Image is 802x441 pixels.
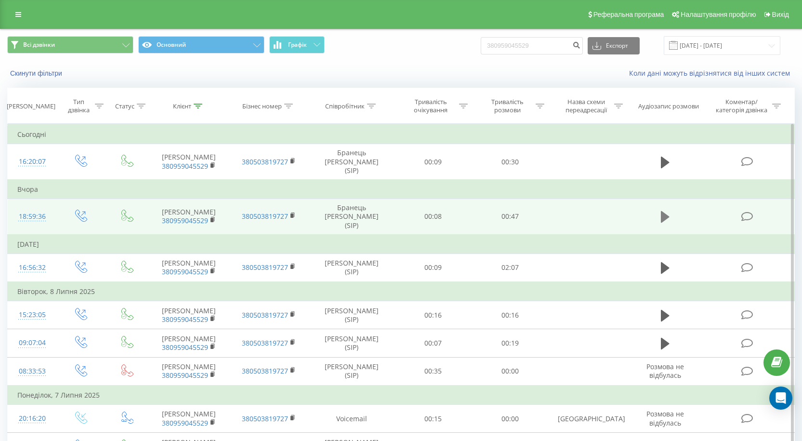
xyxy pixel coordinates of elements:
[17,152,47,171] div: 16:20:07
[394,329,472,357] td: 00:07
[138,36,264,53] button: Основний
[7,102,55,110] div: [PERSON_NAME]
[23,41,55,49] span: Всі дзвінки
[149,329,229,357] td: [PERSON_NAME]
[17,207,47,226] div: 18:59:36
[162,267,208,276] a: 380959045529
[17,334,47,352] div: 09:07:04
[149,254,229,282] td: [PERSON_NAME]
[162,343,208,352] a: 380959045529
[394,301,472,329] td: 00:16
[288,41,307,48] span: Графік
[713,98,770,114] div: Коментар/категорія дзвінка
[309,254,395,282] td: [PERSON_NAME] (SIP)
[242,157,288,166] a: 380503819727
[548,405,628,433] td: [GEOGRAPHIC_DATA]
[588,37,640,54] button: Експорт
[173,102,191,110] div: Клієнт
[772,11,789,18] span: Вихід
[242,338,288,347] a: 380503819727
[593,11,664,18] span: Реферальна програма
[472,405,549,433] td: 00:00
[17,362,47,381] div: 08:33:53
[149,199,229,235] td: [PERSON_NAME]
[394,357,472,386] td: 00:35
[8,386,795,405] td: Понеділок, 7 Липня 2025
[309,405,395,433] td: Voicemail
[17,306,47,324] div: 15:23:05
[149,405,229,433] td: [PERSON_NAME]
[472,144,549,180] td: 00:30
[242,212,288,221] a: 380503819727
[472,254,549,282] td: 02:07
[8,125,795,144] td: Сьогодні
[394,144,472,180] td: 00:09
[482,98,533,114] div: Тривалість розмови
[560,98,612,114] div: Назва схеми переадресації
[629,68,795,78] a: Коли дані можуть відрізнятися вiд інших систем
[472,199,549,235] td: 00:47
[17,409,47,428] div: 20:16:20
[472,301,549,329] td: 00:16
[8,235,795,254] td: [DATE]
[646,409,684,427] span: Розмова не відбулась
[242,263,288,272] a: 380503819727
[309,199,395,235] td: Бранець [PERSON_NAME] (SIP)
[149,357,229,386] td: [PERSON_NAME]
[115,102,134,110] div: Статус
[8,282,795,301] td: Вівторок, 8 Липня 2025
[149,144,229,180] td: [PERSON_NAME]
[325,102,365,110] div: Співробітник
[242,310,288,320] a: 380503819727
[242,414,288,423] a: 380503819727
[7,36,133,53] button: Всі дзвінки
[769,387,792,410] div: Open Intercom Messenger
[8,180,795,199] td: Вчора
[309,144,395,180] td: Бранець [PERSON_NAME] (SIP)
[309,357,395,386] td: [PERSON_NAME] (SIP)
[149,301,229,329] td: [PERSON_NAME]
[162,315,208,324] a: 380959045529
[309,301,395,329] td: [PERSON_NAME] (SIP)
[269,36,325,53] button: Графік
[162,371,208,380] a: 380959045529
[162,216,208,225] a: 380959045529
[638,102,699,110] div: Аудіозапис розмови
[242,102,282,110] div: Бізнес номер
[646,362,684,380] span: Розмова не відбулась
[242,366,288,375] a: 380503819727
[162,418,208,428] a: 380959045529
[394,199,472,235] td: 00:08
[65,98,92,114] div: Тип дзвінка
[394,254,472,282] td: 00:09
[472,329,549,357] td: 00:19
[394,405,472,433] td: 00:15
[481,37,583,54] input: Пошук за номером
[162,161,208,171] a: 380959045529
[309,329,395,357] td: [PERSON_NAME] (SIP)
[681,11,756,18] span: Налаштування профілю
[472,357,549,386] td: 00:00
[17,258,47,277] div: 16:56:32
[405,98,457,114] div: Тривалість очікування
[7,69,67,78] button: Скинути фільтри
